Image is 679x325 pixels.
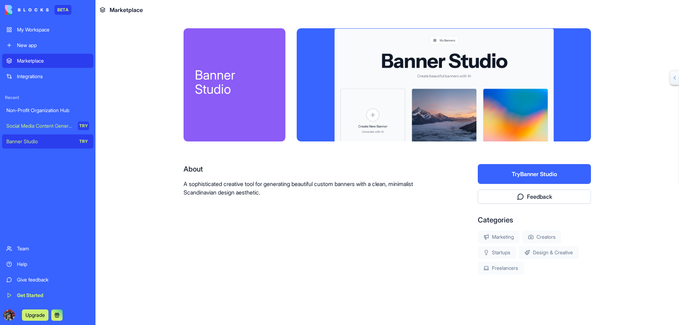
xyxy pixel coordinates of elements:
[195,68,274,96] div: Banner Studio
[478,231,520,243] div: Marketing
[78,122,89,130] div: TRY
[6,107,89,114] div: Non-Profit Organization Hub
[94,274,112,289] span: disappointed reaction
[17,276,89,283] div: Give feedback
[226,3,239,16] div: Close
[522,231,561,243] div: Creators
[184,180,433,197] p: A sophisticated creative tool for generating beautiful custom banners with a clean, minimalist Sc...
[8,267,235,275] div: Did this answer your question?
[17,26,89,33] div: My Workspace
[2,103,93,117] a: Non-Profit Organization Hub
[17,292,89,299] div: Get Started
[184,164,433,174] div: About
[5,5,49,15] img: logo
[131,274,149,289] span: smiley reaction
[478,215,591,225] div: Categories
[2,134,93,149] a: Banner StudioTRY
[213,3,226,16] button: Collapse window
[2,23,93,37] a: My Workspace
[2,95,93,100] span: Recent
[478,164,591,184] button: TryBanner Studio
[2,38,93,52] a: New app
[4,309,15,321] img: ACg8ocJUIPClWj4kTx_1nfphl2qWAPh6ybu2Sg3SFxg2UqO99-NFAeifpQ=s96-c
[2,119,93,133] a: Social Media Content GeneratorTRY
[135,274,145,289] span: 😃
[93,297,150,303] a: Open in help center
[98,274,108,289] span: 😞
[2,257,93,271] a: Help
[2,288,93,302] a: Get Started
[17,57,89,64] div: Marketplace
[112,274,131,289] span: neutral face reaction
[2,54,93,68] a: Marketplace
[17,42,89,49] div: New app
[110,6,143,14] span: Marketplace
[5,3,18,16] button: go back
[22,309,48,321] button: Upgrade
[478,262,524,274] div: Freelancers
[2,69,93,83] a: Integrations
[519,246,579,259] div: Design & Creative
[6,122,73,129] div: Social Media Content Generator
[54,5,71,15] div: BETA
[22,311,48,318] a: Upgrade
[478,190,591,204] button: Feedback
[78,137,89,146] div: TRY
[17,245,89,252] div: Team
[17,73,89,80] div: Integrations
[2,242,93,256] a: Team
[478,246,516,259] div: Startups
[17,261,89,268] div: Help
[2,273,93,287] a: Give feedback
[6,138,73,145] div: Banner Studio
[5,5,71,15] a: BETA
[116,274,127,289] span: 😐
